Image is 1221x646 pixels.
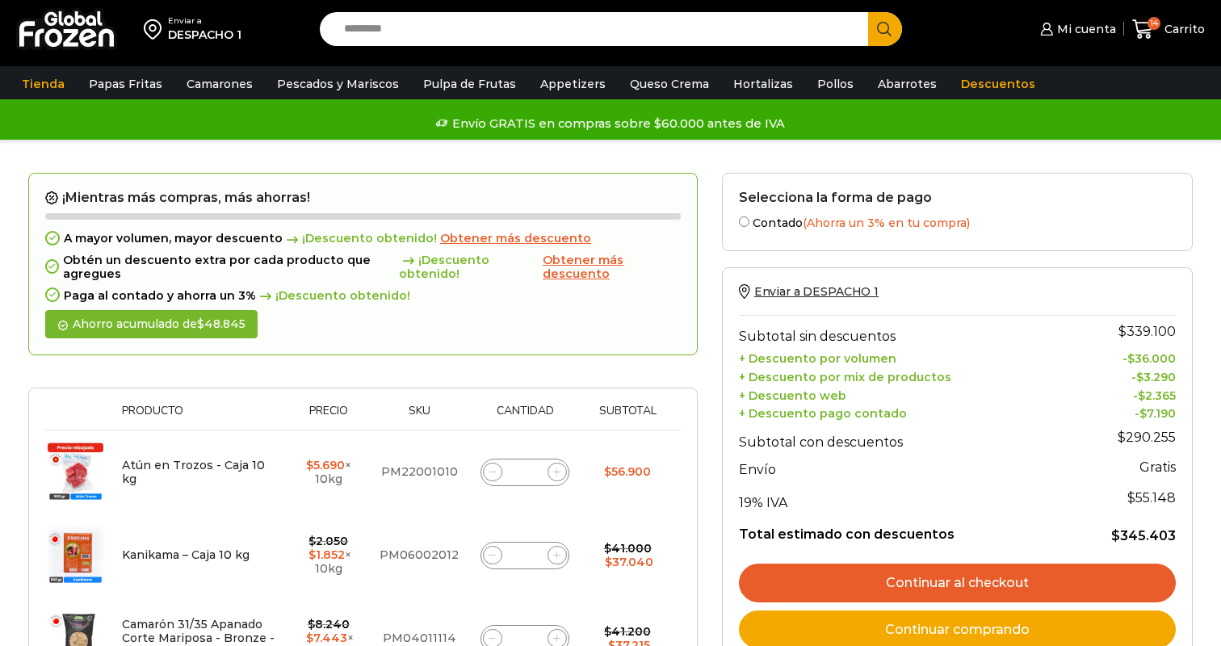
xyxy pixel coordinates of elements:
[1139,406,1147,421] span: $
[308,617,315,631] span: $
[306,631,313,645] span: $
[739,348,1066,367] th: + Descuento por volumen
[605,555,653,569] bdi: 37.040
[399,254,539,281] span: ¡Descuento obtenido!
[440,231,591,245] span: Obtener más descuento
[739,216,749,227] input: Contado(Ahorra un 3% en tu compra)
[168,15,241,27] div: Enviar a
[178,69,261,99] a: Camarones
[122,547,250,562] a: Kanikama – Caja 10 kg
[308,534,348,548] bdi: 2.050
[1118,430,1176,445] bdi: 290.255
[1136,370,1143,384] span: $
[1118,430,1126,445] span: $
[953,69,1043,99] a: Descuentos
[604,624,651,639] bdi: 41.200
[256,289,410,303] span: ¡Descuento obtenido!
[809,69,862,99] a: Pollos
[739,514,1066,544] th: Total estimado con descuentos
[1065,366,1176,384] td: -
[739,481,1066,514] th: 19% IVA
[739,454,1066,482] th: Envío
[1127,490,1135,505] span: $
[415,69,524,99] a: Pulpa de Frutas
[583,405,673,430] th: Subtotal
[122,458,265,486] a: Atún en Trozos - Caja 10 kg
[514,461,536,484] input: Product quantity
[1065,384,1176,403] td: -
[739,190,1176,205] h2: Selecciona la forma de pago
[1127,351,1135,366] span: $
[1118,324,1127,339] span: $
[604,541,611,556] span: $
[739,284,879,299] a: Enviar a DESPACHO 1
[1138,388,1176,403] bdi: 2.365
[197,317,245,331] bdi: 48.845
[1138,388,1145,403] span: $
[440,232,591,245] a: Obtener más descuento
[285,514,371,597] td: × 10kg
[285,405,371,430] th: Precio
[114,405,285,430] th: Producto
[514,544,536,567] input: Product quantity
[1127,490,1176,505] span: 55.148
[1136,370,1176,384] bdi: 3.290
[144,15,168,43] img: address-field-icon.svg
[81,69,170,99] a: Papas Fritas
[306,458,345,472] bdi: 5.690
[543,254,680,281] a: Obtener más descuento
[1111,528,1120,543] span: $
[1132,10,1205,48] a: 14 Carrito
[269,69,407,99] a: Pescados y Mariscos
[754,284,879,299] span: Enviar a DESPACHO 1
[45,310,258,338] div: Ahorro acumulado de
[1160,21,1205,37] span: Carrito
[725,69,801,99] a: Hortalizas
[604,541,652,556] bdi: 41.000
[45,289,681,303] div: Paga al contado y ahorra un 3%
[372,405,468,430] th: Sku
[45,190,681,206] h2: ¡Mientras más compras, más ahorras!
[308,617,350,631] bdi: 8.240
[1148,17,1160,30] span: 14
[372,430,468,514] td: PM22001010
[1139,459,1176,475] strong: Gratis
[739,315,1066,347] th: Subtotal sin descuentos
[803,216,970,230] span: (Ahorra un 3% en tu compra)
[739,384,1066,403] th: + Descuento web
[532,69,614,99] a: Appetizers
[197,317,204,331] span: $
[1111,528,1176,543] bdi: 345.403
[1065,403,1176,422] td: -
[622,69,717,99] a: Queso Crema
[45,232,681,245] div: A mayor volumen, mayor descuento
[306,458,313,472] span: $
[1036,13,1115,45] a: Mi cuenta
[168,27,241,43] div: DESPACHO 1
[1139,406,1176,421] bdi: 7.190
[605,555,612,569] span: $
[739,403,1066,422] th: + Descuento pago contado
[14,69,73,99] a: Tienda
[604,464,651,479] bdi: 56.900
[543,253,623,281] span: Obtener más descuento
[372,514,468,597] td: PM06002012
[1053,21,1116,37] span: Mi cuenta
[739,564,1176,602] a: Continuar al checkout
[308,547,316,562] span: $
[739,213,1176,230] label: Contado
[870,69,945,99] a: Abarrotes
[1127,351,1176,366] bdi: 36.000
[739,366,1066,384] th: + Descuento por mix de productos
[308,547,345,562] bdi: 1.852
[285,430,371,514] td: × 10kg
[604,464,611,479] span: $
[1118,324,1176,339] bdi: 339.100
[604,624,611,639] span: $
[1065,348,1176,367] td: -
[306,631,347,645] bdi: 7.443
[467,405,582,430] th: Cantidad
[308,534,316,548] span: $
[45,254,681,281] div: Obtén un descuento extra por cada producto que agregues
[283,232,437,245] span: ¡Descuento obtenido!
